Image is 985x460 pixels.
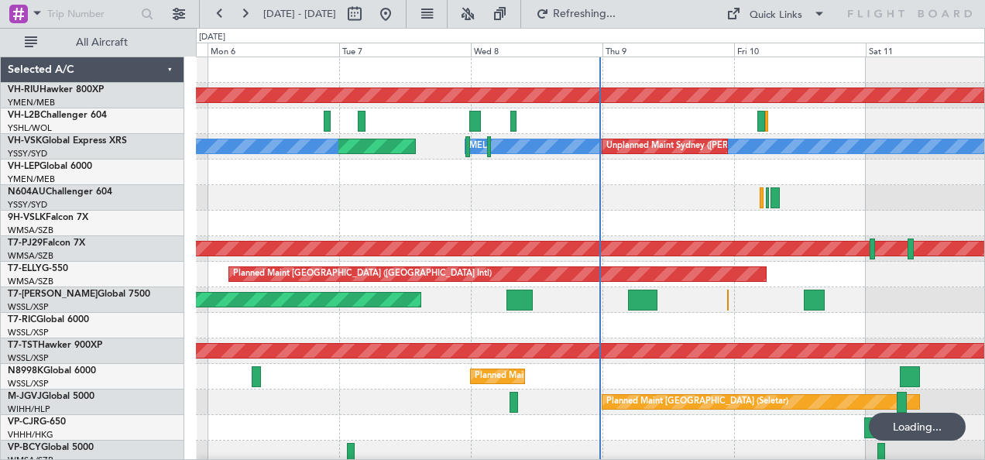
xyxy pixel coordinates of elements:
[8,239,85,248] a: T7-PJ29Falcon 7X
[199,31,225,44] div: [DATE]
[233,263,492,286] div: Planned Maint [GEOGRAPHIC_DATA] ([GEOGRAPHIC_DATA] Intl)
[552,9,617,19] span: Refreshing...
[529,2,622,26] button: Refreshing...
[8,187,112,197] a: N604AUChallenger 604
[471,43,602,57] div: Wed 8
[8,136,42,146] span: VH-VSK
[606,135,797,158] div: Unplanned Maint Sydney ([PERSON_NAME] Intl)
[8,187,46,197] span: N604AU
[719,2,833,26] button: Quick Links
[8,239,43,248] span: T7-PJ29
[606,390,788,414] div: Planned Maint [GEOGRAPHIC_DATA] (Seletar)
[263,7,336,21] span: [DATE] - [DATE]
[8,315,89,324] a: T7-RICGlobal 6000
[8,290,150,299] a: T7-[PERSON_NAME]Global 7500
[8,403,50,415] a: WIHH/HLP
[869,413,966,441] div: Loading...
[734,43,866,57] div: Fri 10
[8,315,36,324] span: T7-RIC
[8,301,49,313] a: WSSL/XSP
[750,8,802,23] div: Quick Links
[8,225,53,236] a: WMSA/SZB
[8,352,49,364] a: WSSL/XSP
[8,111,40,120] span: VH-L2B
[8,136,127,146] a: VH-VSKGlobal Express XRS
[8,392,94,401] a: M-JGVJGlobal 5000
[8,162,92,171] a: VH-LEPGlobal 6000
[8,443,41,452] span: VP-BCY
[47,2,136,26] input: Trip Number
[8,264,68,273] a: T7-ELLYG-550
[8,276,53,287] a: WMSA/SZB
[8,366,96,376] a: N8998KGlobal 6000
[8,148,47,160] a: YSSY/SYD
[8,122,52,134] a: YSHL/WOL
[8,378,49,390] a: WSSL/XSP
[8,443,94,452] a: VP-BCYGlobal 5000
[8,250,53,262] a: WMSA/SZB
[8,392,42,401] span: M-JGVJ
[8,429,53,441] a: VHHH/HKG
[8,341,38,350] span: T7-TST
[8,85,104,94] a: VH-RIUHawker 800XP
[8,290,98,299] span: T7-[PERSON_NAME]
[8,97,55,108] a: YMEN/MEB
[8,213,46,222] span: 9H-VSLK
[8,173,55,185] a: YMEN/MEB
[8,366,43,376] span: N8998K
[40,37,163,48] span: All Aircraft
[339,43,471,57] div: Tue 7
[8,213,88,222] a: 9H-VSLKFalcon 7X
[8,199,47,211] a: YSSY/SYD
[208,43,339,57] div: Mon 6
[8,417,39,427] span: VP-CJR
[469,135,487,158] div: MEL
[602,43,734,57] div: Thu 9
[8,417,66,427] a: VP-CJRG-650
[8,111,107,120] a: VH-L2BChallenger 604
[475,365,657,388] div: Planned Maint [GEOGRAPHIC_DATA] (Seletar)
[8,264,42,273] span: T7-ELLY
[8,85,39,94] span: VH-RIU
[8,327,49,338] a: WSSL/XSP
[17,30,168,55] button: All Aircraft
[8,341,102,350] a: T7-TSTHawker 900XP
[8,162,39,171] span: VH-LEP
